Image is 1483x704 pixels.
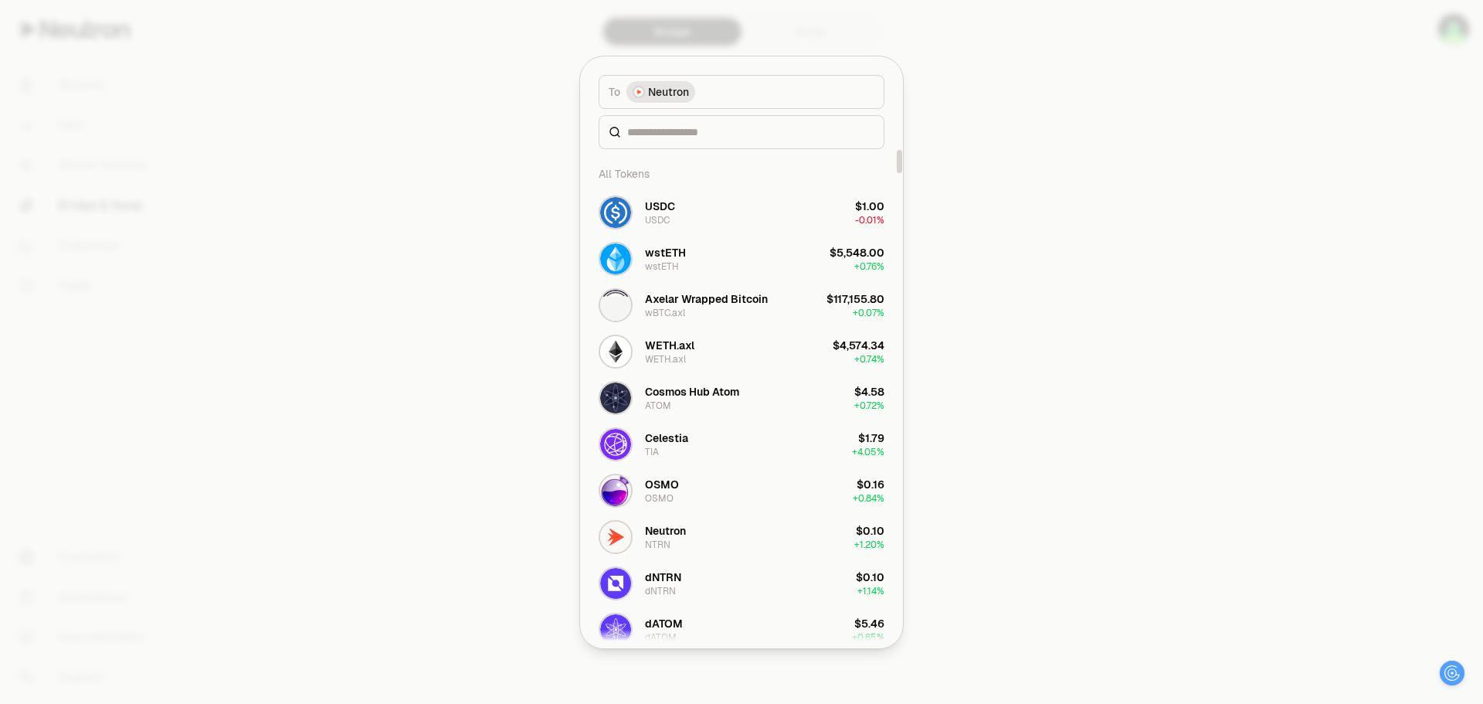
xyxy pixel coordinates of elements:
div: Celestia [645,430,688,446]
button: wBTC.axl LogoAxelar Wrapped BitcoinwBTC.axl$117,155.80+0.07% [589,282,894,328]
span: Neutron [648,84,689,100]
img: TIA Logo [600,429,631,460]
div: wstETH [645,245,686,260]
img: dNTRN Logo [600,568,631,599]
span: + 0.07% [853,307,884,319]
div: $1.79 [858,430,884,446]
span: + 0.76% [854,260,884,273]
span: -0.01% [855,214,884,226]
div: ATOM [645,400,671,412]
button: wstETH LogowstETHwstETH$5,548.00+0.76% [589,236,894,282]
img: Neutron Logo [634,87,643,97]
div: $0.10 [856,523,884,539]
div: $5,548.00 [830,245,884,260]
span: + 0.84% [853,492,884,505]
span: + 4.05% [852,446,884,458]
div: wstETH [645,260,679,273]
button: NTRN LogoNeutronNTRN$0.10+1.20% [589,514,894,560]
span: + 1.20% [854,539,884,551]
img: ATOM Logo [600,383,631,413]
span: + 1.14% [857,585,884,597]
div: dNTRN [645,570,681,585]
button: OSMO LogoOSMOOSMO$0.16+0.84% [589,468,894,514]
div: USDC [645,214,670,226]
button: USDC LogoUSDCUSDC$1.00-0.01% [589,189,894,236]
div: $5.46 [854,616,884,631]
div: Cosmos Hub Atom [645,384,739,400]
div: WETH.axl [645,353,686,366]
div: $117,155.80 [826,291,884,307]
div: $4.58 [854,384,884,400]
div: dATOM [645,631,677,644]
img: NTRN Logo [600,522,631,553]
span: To [609,84,620,100]
div: NTRN [645,539,670,551]
img: OSMO Logo [600,475,631,506]
button: ToNeutron LogoNeutron [599,75,884,109]
div: dNTRN [645,585,676,597]
img: USDC Logo [600,197,631,228]
span: + 0.74% [854,353,884,366]
div: OSMO [645,477,679,492]
div: $4,574.34 [833,338,884,353]
img: wstETH Logo [600,243,631,274]
div: WETH.axl [645,338,694,353]
div: Axelar Wrapped Bitcoin [645,291,768,307]
button: dATOM LogodATOMdATOM$5.46+0.65% [589,607,894,653]
div: $0.10 [856,570,884,585]
span: + 0.65% [852,631,884,644]
div: dATOM [645,616,683,631]
div: Neutron [645,523,686,539]
img: dATOM Logo [600,614,631,645]
img: wBTC.axl Logo [600,290,631,321]
button: TIA LogoCelestiaTIA$1.79+4.05% [589,421,894,468]
button: WETH.axl LogoWETH.axlWETH.axl$4,574.34+0.74% [589,328,894,375]
button: ATOM LogoCosmos Hub AtomATOM$4.58+0.72% [589,375,894,421]
img: WETH.axl Logo [600,336,631,367]
div: TIA [645,446,659,458]
span: + 0.72% [854,400,884,412]
div: $0.16 [857,477,884,492]
div: USDC [645,199,675,214]
div: $1.00 [855,199,884,214]
div: OSMO [645,492,674,505]
button: dNTRN LogodNTRNdNTRN$0.10+1.14% [589,560,894,607]
div: All Tokens [589,158,894,189]
div: wBTC.axl [645,307,685,319]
